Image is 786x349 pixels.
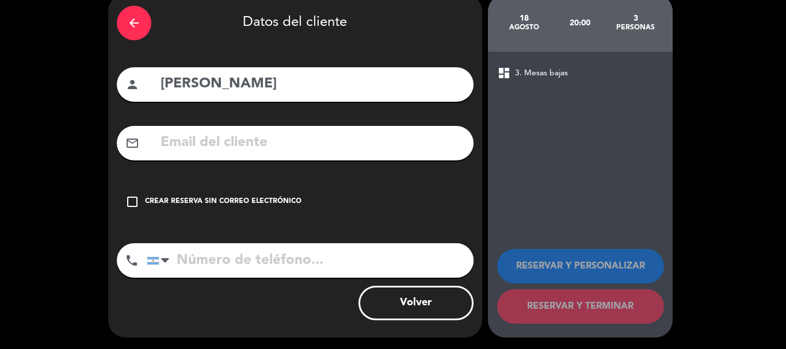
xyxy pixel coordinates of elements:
[159,72,465,96] input: Nombre del cliente
[358,286,474,320] button: Volver
[117,3,474,43] div: Datos del cliente
[125,254,139,267] i: phone
[147,243,474,278] input: Número de teléfono...
[515,67,568,80] span: 3. Mesas bajas
[125,195,139,209] i: check_box_outline_blank
[147,244,174,277] div: Argentina: +54
[497,66,511,80] span: dashboard
[497,14,552,23] div: 18
[497,23,552,32] div: agosto
[125,136,139,150] i: mail_outline
[497,249,664,283] button: RESERVAR Y PERSONALIZAR
[497,289,664,324] button: RESERVAR Y TERMINAR
[159,131,465,155] input: Email del cliente
[145,196,302,208] div: Crear reserva sin correo electrónico
[127,16,141,30] i: arrow_back
[608,14,663,23] div: 3
[608,23,663,32] div: personas
[125,78,139,91] i: person
[552,3,608,43] div: 20:00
